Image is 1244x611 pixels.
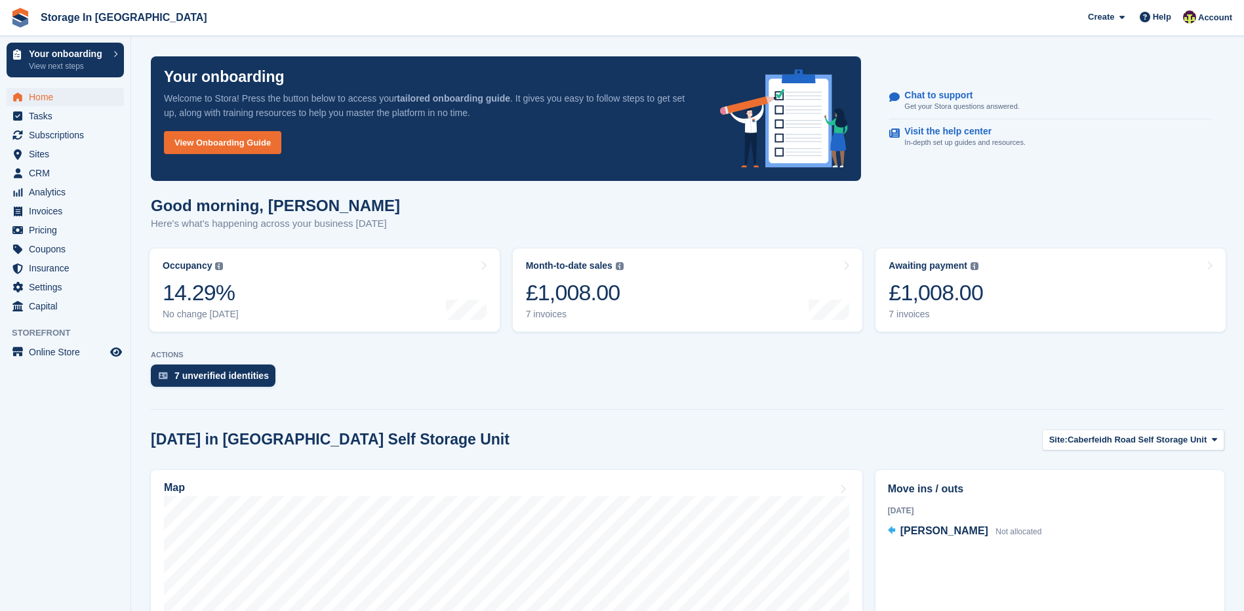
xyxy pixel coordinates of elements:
[29,126,108,144] span: Subscriptions
[174,370,269,381] div: 7 unverified identities
[163,309,239,320] div: No change [DATE]
[889,83,1212,119] a: Chat to support Get your Stora questions answered.
[1183,10,1196,24] img: Colin Wood
[995,527,1041,536] span: Not allocated
[29,164,108,182] span: CRM
[151,351,1224,359] p: ACTIONS
[875,248,1226,332] a: Awaiting payment £1,008.00 7 invoices
[151,431,510,448] h2: [DATE] in [GEOGRAPHIC_DATA] Self Storage Unit
[526,279,624,306] div: £1,008.00
[35,7,212,28] a: Storage In [GEOGRAPHIC_DATA]
[616,262,624,270] img: icon-info-grey-7440780725fd019a000dd9b08b2336e03edf1995a4989e88bcd33f0948082b44.svg
[163,260,212,271] div: Occupancy
[29,240,108,258] span: Coupons
[397,93,510,104] strong: tailored onboarding guide
[151,216,400,231] p: Here's what's happening across your business [DATE]
[889,260,967,271] div: Awaiting payment
[7,145,124,163] a: menu
[889,119,1212,155] a: Visit the help center In-depth set up guides and resources.
[164,69,285,85] p: Your onboarding
[1088,10,1114,24] span: Create
[1198,11,1232,24] span: Account
[888,523,1042,540] a: [PERSON_NAME] Not allocated
[1042,429,1224,451] button: Site: Caberfeidh Road Self Storage Unit
[151,365,282,393] a: 7 unverified identities
[904,126,1015,137] p: Visit the help center
[7,259,124,277] a: menu
[904,101,1019,112] p: Get your Stora questions answered.
[7,297,124,315] a: menu
[889,279,983,306] div: £1,008.00
[904,90,1009,101] p: Chat to support
[7,183,124,201] a: menu
[7,126,124,144] a: menu
[904,137,1026,148] p: In-depth set up guides and resources.
[163,279,239,306] div: 14.29%
[150,248,500,332] a: Occupancy 14.29% No change [DATE]
[29,221,108,239] span: Pricing
[159,372,168,380] img: verify_identity-adf6edd0f0f0b5bbfe63781bf79b02c33cf7c696d77639b501bdc392416b5a36.svg
[29,49,107,58] p: Your onboarding
[7,240,124,258] a: menu
[29,60,107,72] p: View next steps
[29,202,108,220] span: Invoices
[1049,433,1068,446] span: Site:
[7,221,124,239] a: menu
[7,202,124,220] a: menu
[108,344,124,360] a: Preview store
[7,343,124,361] a: menu
[29,107,108,125] span: Tasks
[164,91,699,120] p: Welcome to Stora! Press the button below to access your . It gives you easy to follow steps to ge...
[164,131,281,154] a: View Onboarding Guide
[10,8,30,28] img: stora-icon-8386f47178a22dfd0bd8f6a31ec36ba5ce8667c1dd55bd0f319d3a0aa187defe.svg
[888,481,1212,497] h2: Move ins / outs
[889,309,983,320] div: 7 invoices
[164,482,185,494] h2: Map
[7,43,124,77] a: Your onboarding View next steps
[215,262,223,270] img: icon-info-grey-7440780725fd019a000dd9b08b2336e03edf1995a4989e88bcd33f0948082b44.svg
[29,183,108,201] span: Analytics
[900,525,988,536] span: [PERSON_NAME]
[29,343,108,361] span: Online Store
[12,326,130,340] span: Storefront
[29,297,108,315] span: Capital
[526,260,612,271] div: Month-to-date sales
[7,164,124,182] a: menu
[7,88,124,106] a: menu
[1153,10,1171,24] span: Help
[29,88,108,106] span: Home
[7,107,124,125] a: menu
[1068,433,1207,446] span: Caberfeidh Road Self Storage Unit
[526,309,624,320] div: 7 invoices
[29,278,108,296] span: Settings
[29,259,108,277] span: Insurance
[888,505,1212,517] div: [DATE]
[720,69,849,168] img: onboarding-info-6c161a55d2c0e0a8cae90662b2fe09162a5109e8cc188191df67fb4f79e88e88.svg
[151,197,400,214] h1: Good morning, [PERSON_NAME]
[971,262,978,270] img: icon-info-grey-7440780725fd019a000dd9b08b2336e03edf1995a4989e88bcd33f0948082b44.svg
[29,145,108,163] span: Sites
[7,278,124,296] a: menu
[513,248,863,332] a: Month-to-date sales £1,008.00 7 invoices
